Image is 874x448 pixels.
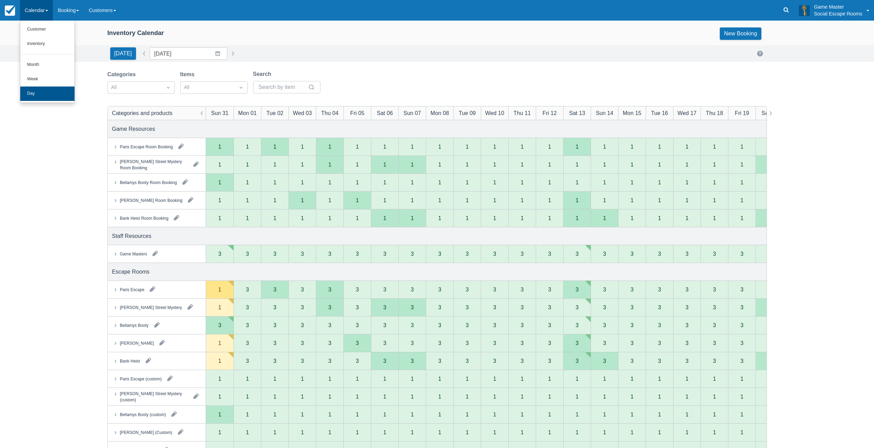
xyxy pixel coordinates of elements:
div: 1 [603,197,606,203]
div: 1 [246,180,249,185]
div: 3 [356,305,359,310]
div: 3 [740,322,744,328]
div: 3 [383,322,386,328]
div: 1 [356,144,359,149]
div: 3 [466,287,469,292]
div: 3 [301,340,304,346]
div: Paris Escape Room Booking [120,143,172,150]
div: 3 [438,322,441,328]
div: 3 [713,322,716,328]
div: 1 [685,180,689,185]
div: 1 [631,197,634,203]
div: Sun 14 [595,109,613,117]
div: 3 [328,251,331,256]
div: 1 [603,144,606,149]
div: 1 [273,197,276,203]
div: 3 [246,287,249,292]
div: 3 [521,251,524,256]
div: 3 [713,358,716,364]
label: Items [180,70,197,79]
div: 1 [466,197,469,203]
div: Sun 07 [403,109,421,117]
div: 1 [411,144,414,149]
div: Wed 03 [293,109,311,117]
ul: Calendar [20,21,75,103]
div: 3 [576,251,579,256]
div: 3 [466,322,469,328]
div: 1 [438,180,441,185]
div: 1 [246,162,249,167]
div: [PERSON_NAME] Street Mystery [120,304,182,310]
div: 1 [740,215,744,221]
div: 3 [658,340,661,346]
div: 3 [576,322,579,328]
div: 3 [411,305,414,310]
a: New Booking [720,27,761,40]
div: 3 [246,358,249,364]
div: Fri 12 [542,109,556,117]
div: 1 [328,144,331,149]
div: 3 [548,340,551,346]
div: 3 [411,251,414,256]
div: 1 [521,197,524,203]
div: 1 [328,376,331,381]
input: Search by item [259,81,307,93]
div: 3 [548,322,551,328]
div: 3 [356,340,359,346]
div: 1 [548,180,551,185]
div: 3 [713,251,716,256]
div: Sat 06 [377,109,393,117]
div: Sat 20 [761,109,777,117]
div: 1 [576,162,579,167]
div: 1 [576,144,579,149]
div: 1 [521,215,524,221]
div: 3 [658,305,661,310]
div: Categories and products [112,109,172,117]
div: 3 [493,340,496,346]
div: 3 [411,340,414,346]
div: 3 [328,287,331,292]
div: 3 [548,305,551,310]
div: 1 [548,162,551,167]
div: 3 [438,305,441,310]
div: 1 [713,197,716,203]
div: 1 [603,180,606,185]
div: 3 [521,305,524,310]
div: 3 [685,322,689,328]
div: 1 [493,215,496,221]
div: 1 [493,144,496,149]
div: 1 [493,376,496,381]
div: 1 [328,162,331,167]
div: 3 [658,251,661,256]
div: 3 [631,251,634,256]
div: 3 [246,251,249,256]
div: 3 [356,358,359,364]
div: 1 [328,215,331,221]
div: 3 [603,287,606,292]
div: 3 [328,340,331,346]
div: 3 [548,358,551,364]
div: Game Masters [120,251,147,257]
div: 3 [631,287,634,292]
div: 3 [273,322,276,328]
div: 1 [218,376,221,381]
div: 1 [411,376,414,381]
div: 3 [411,322,414,328]
div: Escape Rooms [112,267,149,276]
div: 3 [740,358,744,364]
div: 3 [521,287,524,292]
div: 3 [356,287,359,292]
div: 3 [301,251,304,256]
div: 3 [246,322,249,328]
div: 1 [246,215,249,221]
div: 3 [383,340,386,346]
div: 1 [356,162,359,167]
div: 1 [438,197,441,203]
div: 3 [383,251,386,256]
div: Thu 11 [513,109,531,117]
div: 3 [466,340,469,346]
div: 3 [383,287,386,292]
div: 1 [740,162,744,167]
div: 3 [713,340,716,346]
div: 1 [411,180,414,185]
